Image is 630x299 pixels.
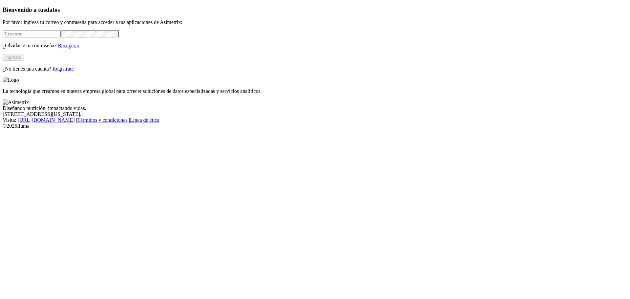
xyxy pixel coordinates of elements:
a: Términos y condiciones [77,117,128,123]
div: Diseñando nutrición, impactando vidas. [3,105,627,111]
a: Recuperar [58,43,79,48]
img: Asimetrix [3,99,29,105]
p: La tecnología que creamos en nuestra empresa global para ofrecer soluciones de datos especializad... [3,88,627,94]
p: ¿Olvidaste tu contraseña? [3,43,627,49]
a: Regístrate [52,66,74,72]
a: Línea de ética [130,117,159,123]
p: Por favor ingresa tu correo y contraseña para acceder a tus aplicaciones de Asimetrix: [3,19,627,25]
div: © 2025 Iluma [3,123,627,129]
button: Ingresar [3,54,24,61]
div: Visita : | | [3,117,627,123]
input: Tu correo [3,31,61,37]
span: datos [46,6,60,13]
a: [URL][DOMAIN_NAME] [18,117,75,123]
p: ¿No tienes una cuenta? [3,66,627,72]
img: Logo [3,77,19,83]
h3: Bienvenido a tus [3,6,627,13]
div: [STREET_ADDRESS][US_STATE]. [3,111,627,117]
